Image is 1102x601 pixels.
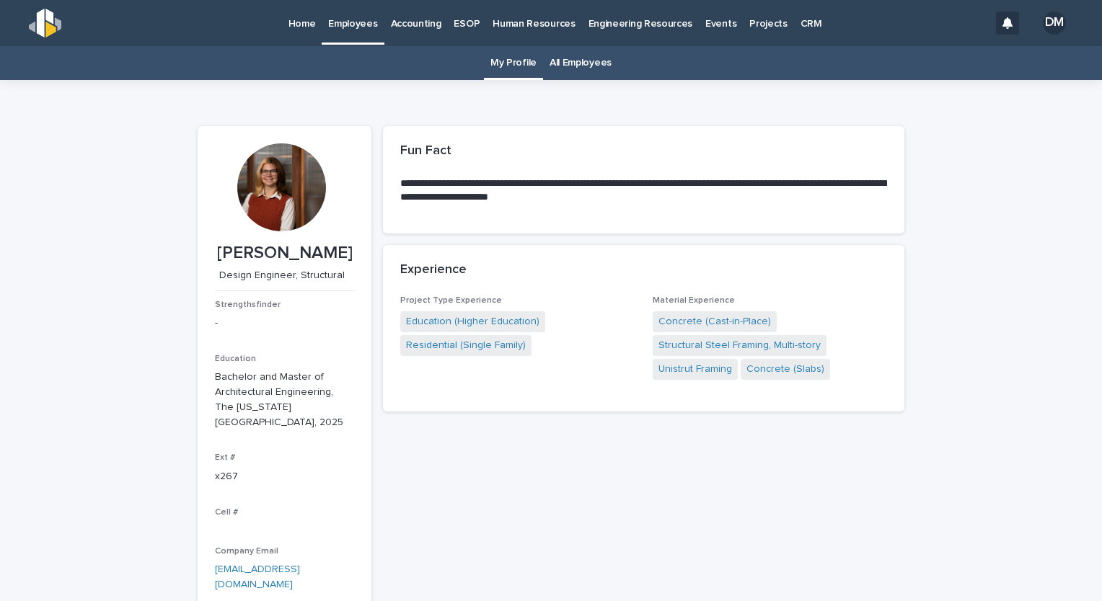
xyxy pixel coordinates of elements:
a: x267 [215,471,238,481]
h2: Experience [400,262,467,278]
a: Concrete (Cast-in-Place) [658,314,771,329]
a: All Employees [550,46,612,80]
p: - [215,316,354,331]
p: Design Engineer, Structural [215,270,348,282]
a: My Profile [490,46,537,80]
span: Cell # [215,508,238,517]
span: Material Experience [653,296,735,305]
a: Concrete (Slabs) [746,362,824,377]
span: Company Email [215,547,278,556]
div: DM [1043,12,1066,35]
a: Structural Steel Framing, Multi-story [658,338,821,353]
span: Project Type Experience [400,296,502,305]
span: Education [215,355,256,363]
h2: Fun Fact [400,143,451,159]
p: [PERSON_NAME] [215,243,354,264]
a: Residential (Single Family) [406,338,526,353]
a: [EMAIL_ADDRESS][DOMAIN_NAME] [215,564,300,589]
span: Ext # [215,453,235,462]
span: Strengthsfinder [215,300,281,309]
a: Unistrut Framing [658,362,732,377]
a: Education (Higher Education) [406,314,539,329]
img: s5b5MGTdWwFoU4EDV7nw [29,9,61,37]
p: Bachelor and Master of Architectural Engineering, The [US_STATE][GEOGRAPHIC_DATA], 2025 [215,370,354,429]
